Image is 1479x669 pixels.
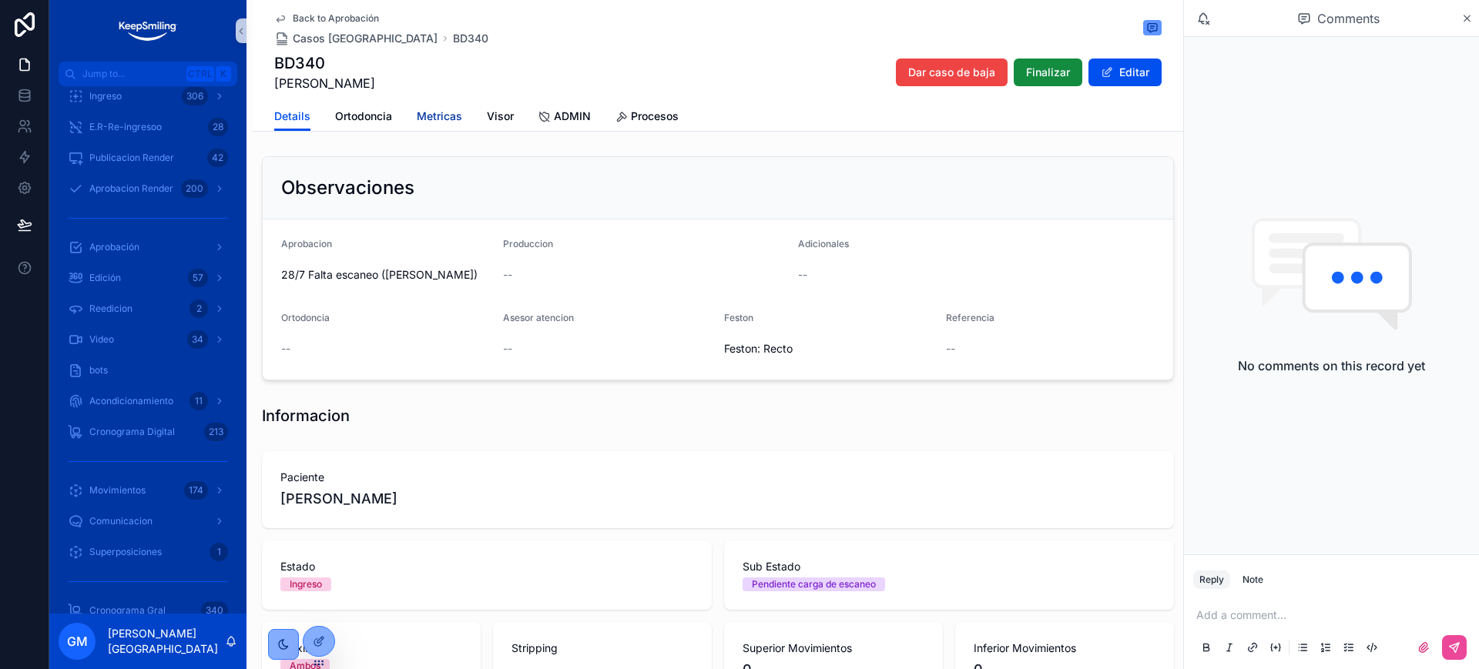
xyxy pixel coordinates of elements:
a: Procesos [615,102,679,133]
a: Superposiciones1 [59,538,237,566]
div: 28 [208,118,228,136]
div: 11 [189,392,208,410]
span: Paciente [280,470,1155,485]
span: Edición [89,272,121,284]
div: 174 [184,481,208,500]
button: Reply [1193,570,1230,589]
span: Inferior Movimientos [974,641,1155,656]
span: Procesos [631,109,679,124]
div: 200 [181,179,208,198]
span: Details [274,109,310,124]
h1: BD340 [274,52,375,74]
button: Jump to...CtrlK [59,62,237,86]
span: Feston [724,312,753,323]
span: Feston: Recto [724,341,934,356]
span: GM [67,632,88,651]
div: 57 [188,269,208,287]
span: [PERSON_NAME] [280,488,1155,510]
span: Maxilares [280,641,462,656]
a: Aprobacion Render200 [59,175,237,202]
a: Cronograma Digital213 [59,418,237,446]
span: Reedicion [89,303,132,315]
span: -- [798,267,807,283]
button: Finalizar [1014,59,1082,86]
a: Edición57 [59,264,237,292]
a: Aprobación [59,233,237,261]
span: Back to Aprobación [293,12,379,25]
a: Video34 [59,326,237,353]
span: Produccion [503,238,553,249]
a: Publicacion Render42 [59,144,237,172]
span: ADMIN [554,109,591,124]
a: Comunicacion [59,507,237,535]
span: Jump to... [82,68,180,80]
span: 28/7 Falta escaneo ([PERSON_NAME]) [281,267,491,283]
a: Cronograma Gral340 [59,597,237,624]
h2: Observaciones [281,176,414,200]
h1: Informacion [262,405,350,426]
span: Aprobacion Render [89,182,173,195]
span: Aprobación [89,241,139,253]
span: bots [89,364,108,376]
div: Ingreso [290,577,322,591]
span: Referencia [946,312,994,323]
a: Movimientos174 [59,477,237,504]
span: Movimientos [89,484,146,497]
span: Casos [GEOGRAPHIC_DATA] [293,31,438,46]
h2: No comments on this record yet [1238,356,1425,375]
button: Dar caso de baja [896,59,1008,86]
span: K [217,68,230,80]
p: [PERSON_NAME][GEOGRAPHIC_DATA] [108,626,225,657]
a: bots [59,356,237,384]
div: 34 [187,330,208,349]
a: Back to Aprobación [274,12,379,25]
span: Aprobacion [281,238,332,249]
span: [PERSON_NAME] [274,74,375,92]
a: Casos [GEOGRAPHIC_DATA] [274,31,438,46]
div: 42 [207,149,228,167]
span: -- [946,341,955,356]
button: Note [1236,570,1269,589]
span: Adicionales [798,238,849,249]
span: Finalizar [1026,65,1070,80]
a: Metricas [417,102,462,133]
div: scrollable content [49,86,246,614]
div: 1 [210,543,228,561]
span: Asesor atencion [503,312,574,323]
span: -- [503,341,512,356]
div: 2 [189,299,208,318]
span: Superior Movimientos [743,641,924,656]
span: Comments [1317,9,1380,28]
div: 340 [201,601,228,620]
div: Pendiente carga de escaneo [752,577,876,591]
span: -- [281,341,290,356]
span: Ingreso [89,90,122,102]
span: Cronograma Digital [89,426,175,438]
button: Editar [1088,59,1162,86]
span: Ortodoncia [281,312,330,323]
span: Comunicacion [89,515,153,527]
a: Ingreso306 [59,82,237,110]
div: 306 [182,87,208,105]
span: Ctrl [186,66,214,82]
span: -- [503,267,512,283]
span: Superposiciones [89,546,162,558]
div: 213 [204,423,228,441]
a: BD340 [453,31,488,46]
span: E.R-Re-ingresoo [89,121,162,133]
a: Acondicionamiento11 [59,387,237,415]
img: App logo [117,18,178,43]
span: Metricas [417,109,462,124]
span: Ortodoncia [335,109,392,124]
span: Sub Estado [743,559,1155,574]
a: Ortodoncia [335,102,392,133]
span: Dar caso de baja [908,65,995,80]
div: Note [1243,574,1263,586]
a: Reedicion2 [59,295,237,323]
a: E.R-Re-ingresoo28 [59,113,237,141]
span: Publicacion Render [89,152,174,164]
span: Video [89,333,114,346]
a: Details [274,102,310,132]
span: Acondicionamiento [89,395,173,407]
